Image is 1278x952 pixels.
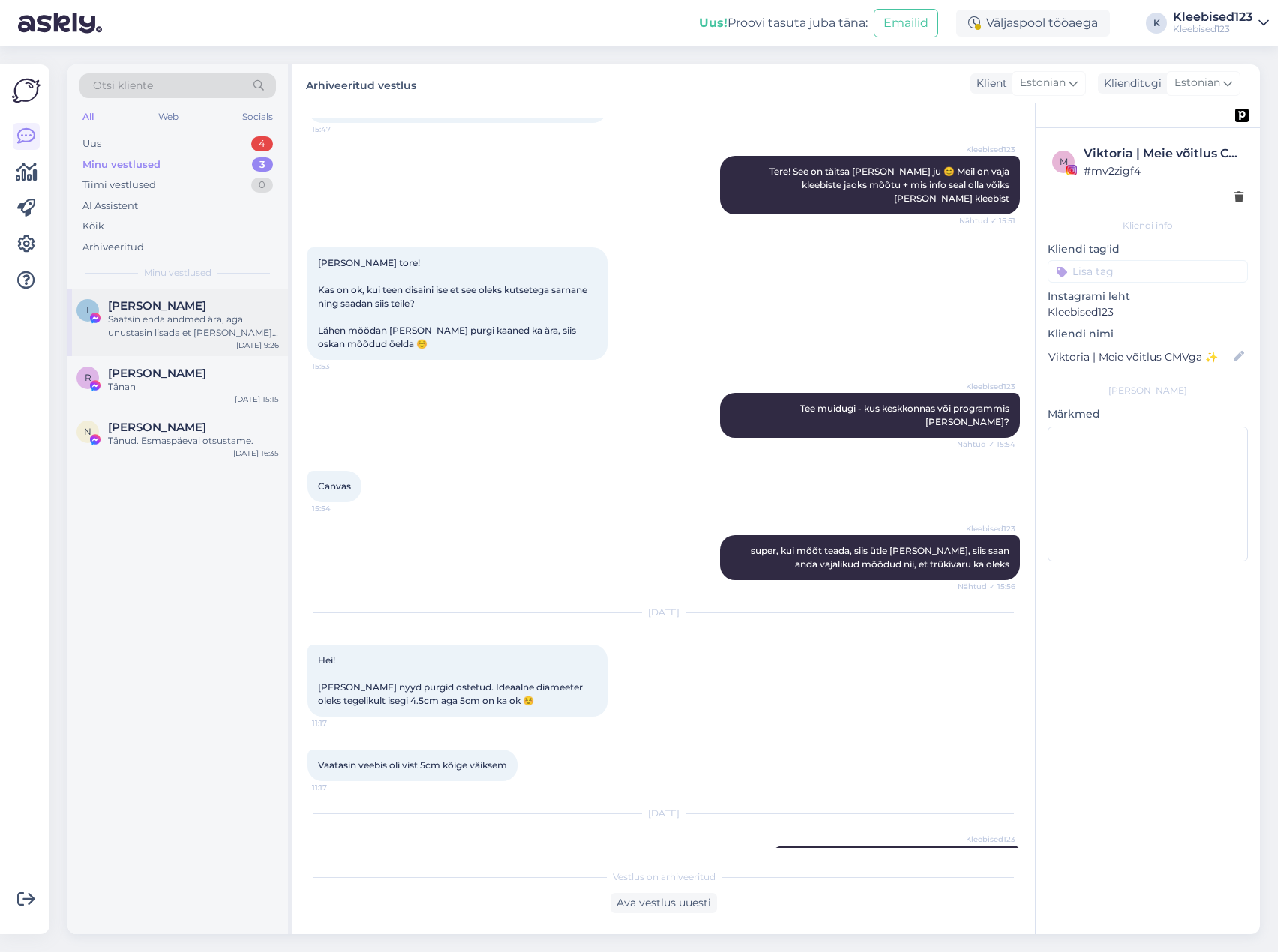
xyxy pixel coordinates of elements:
[959,215,1015,226] span: Nähtud ✓ 15:51
[1048,349,1231,365] input: Lisa nimi
[958,581,1015,592] span: Nähtud ✓ 15:56
[233,448,279,459] div: [DATE] 16:35
[1084,163,1243,179] div: # mv2zigf4
[312,503,368,514] span: 15:54
[251,178,273,193] div: 0
[610,893,717,913] div: Ava vestlus uuesti
[699,14,868,32] div: Proovi tasuta juba täna:
[108,421,206,434] span: Neeme Sihv
[306,73,416,94] label: Arhiveeritud vestlus
[1173,23,1252,35] div: Kleebised123
[959,834,1015,845] span: Kleebised123
[108,367,206,380] span: Ruth Kõivisto
[79,107,97,127] div: All
[1020,75,1066,91] span: Estonian
[82,199,138,214] div: AI Assistent
[312,124,368,135] span: 15:47
[307,606,1020,619] div: [DATE]
[82,136,101,151] div: Uus
[1173,11,1269,35] a: Kleebised123Kleebised123
[959,144,1015,155] span: Kleebised123
[959,523,1015,534] span: Kleebised123
[84,426,91,437] span: N
[1173,11,1252,23] div: Kleebised123
[144,266,211,280] span: Minu vestlused
[751,545,1012,570] span: super, kui mõõt teada, siis ütle [PERSON_NAME], siis saan anda vajalikud mõõdud nii, et trükivaru...
[307,807,1020,820] div: [DATE]
[251,136,273,151] div: 4
[1048,260,1248,283] input: Lisa tag
[93,78,153,94] span: Otsi kliente
[957,439,1015,450] span: Nähtud ✓ 15:54
[235,394,279,405] div: [DATE] 15:15
[239,107,276,127] div: Socials
[312,361,368,372] span: 15:53
[108,313,279,340] div: Saatsin enda andmed ära, aga unustasin lisada et [PERSON_NAME] [PERSON_NAME] kleepse pakiautomaat...
[1048,326,1248,342] p: Kliendi nimi
[82,157,160,172] div: Minu vestlused
[236,340,279,351] div: [DATE] 9:26
[970,76,1007,91] div: Klient
[1048,219,1248,232] div: Kliendi info
[1048,304,1248,320] p: Kleebised123
[699,16,727,30] b: Uus!
[312,782,368,793] span: 11:17
[318,759,507,771] span: Vaatasin veebis oli vist 5cm kõige väiksem
[1060,156,1068,167] span: m
[108,299,206,313] span: Ingrid Püvi
[800,403,1012,427] span: Tee muidugi - kus keskkonnas või programmis [PERSON_NAME]?
[82,219,104,234] div: Kõik
[1146,13,1167,34] div: K
[1098,76,1162,91] div: Klienditugi
[956,10,1110,37] div: Väljaspool tööaega
[318,480,351,492] span: Canvas
[1235,109,1249,122] img: pd
[108,380,279,394] div: Tänan
[252,157,273,172] div: 3
[12,76,40,105] img: Askly Logo
[1084,145,1243,163] div: Viktoria | Meie võitlus CMVga ✨
[82,178,156,193] div: Tiimi vestlused
[155,107,181,127] div: Web
[82,240,144,255] div: Arhiveeritud
[959,381,1015,392] span: Kleebised123
[1174,75,1220,91] span: Estonian
[85,372,91,383] span: R
[1048,241,1248,257] p: Kliendi tag'id
[613,870,715,884] span: Vestlus on arhiveeritud
[318,257,589,349] span: [PERSON_NAME] tore! Kas on ok, kui teen disaini ise et see oleks kutsetega sarnane ning saadan si...
[318,654,585,706] span: Hei! [PERSON_NAME] nyyd purgid ostetud. Ideaalne diameeter oleks tegelikult isegi 4.5cm aga 5cm o...
[1048,384,1248,397] div: [PERSON_NAME]
[312,717,368,729] span: 11:17
[769,166,1012,204] span: Tere! See on täitsa [PERSON_NAME] ju 😊 Meil on vaja kleebiste jaoks mõõtu + mis info seal olla võ...
[1048,406,1248,422] p: Märkmed
[1048,289,1248,304] p: Instagrami leht
[874,9,938,37] button: Emailid
[108,434,279,448] div: Tänud. Esmaspäeval otsustame.
[86,304,89,316] span: I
